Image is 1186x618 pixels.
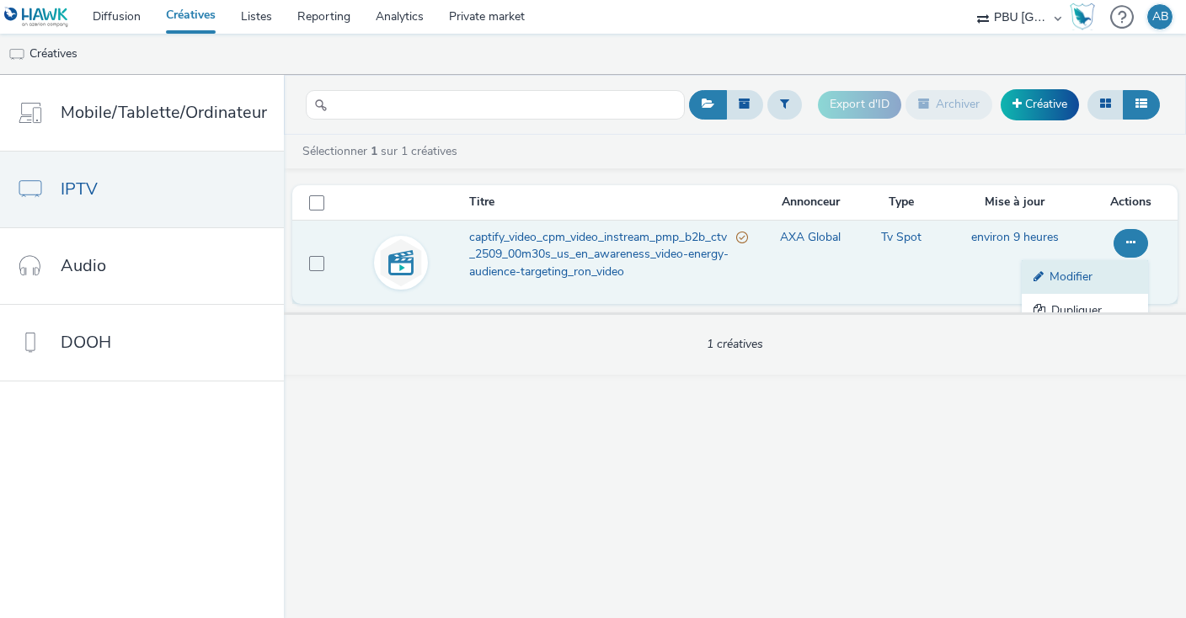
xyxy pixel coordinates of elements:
[61,177,98,201] span: IPTV
[61,253,106,278] span: Audio
[1123,90,1160,119] button: Liste
[864,185,938,220] th: Type
[467,185,756,220] th: Titre
[1022,294,1148,328] a: Dupliquer
[1001,89,1079,120] a: Créative
[1091,185,1178,220] th: Actions
[371,143,377,159] strong: 1
[707,336,763,352] span: 1 créatives
[818,91,901,118] button: Export d'ID
[301,143,464,159] a: Sélectionner sur 1 créatives
[736,229,748,247] div: Partiellement valide
[8,46,25,63] img: tv
[756,185,864,220] th: Annonceur
[1152,4,1168,29] div: AB
[1022,260,1148,294] a: Modifier
[881,229,922,246] a: Tv Spot
[906,90,992,119] button: Archiver
[61,100,267,125] span: Mobile/Tablette/Ordinateur
[1087,90,1124,119] button: Grille
[377,238,425,287] img: video.svg
[938,185,1092,220] th: Mise à jour
[61,330,111,354] span: DOOH
[971,229,1059,246] a: 2 septembre 2025, 9:52
[306,90,685,120] input: Rechercher...
[971,229,1059,245] span: environ 9 heures
[469,229,736,280] span: captify_video_cpm_video_instream_pmp_b2b_ctv_2509_00m30s_us_en_awareness_video-energy-audience-ta...
[1070,3,1102,30] a: Hawk Academy
[780,229,841,246] a: AXA Global
[469,229,755,289] a: captify_video_cpm_video_instream_pmp_b2b_ctv_2509_00m30s_us_en_awareness_video-energy-audience-ta...
[4,7,69,28] img: undefined Logo
[1070,3,1095,30] img: Hawk Academy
